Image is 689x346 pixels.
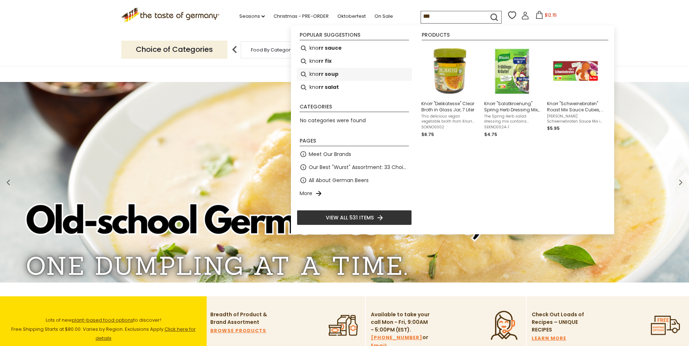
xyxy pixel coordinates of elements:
[297,210,412,225] li: View all 531 items
[547,114,604,124] span: [PERSON_NAME] Schweinebraten Sauce Mix is a delightful, rich sauce perfect for pork. Simply add w...
[227,42,242,57] img: previous arrow
[309,163,409,172] a: Our Best "Wurst" Assortment: 33 Choices For The Grillabend
[484,100,541,113] span: Knorr "Salatkroenung" Spring Herb Dressing Mix, 5 pack
[210,311,270,326] p: Breadth of Product & Brand Assortment
[300,138,409,146] li: Pages
[421,125,478,130] span: SOKNO0002
[297,81,412,94] li: knorr salat
[547,100,604,113] span: Knorr "Schweinebraten" Roast Mix Sauce Cubes, 3 pack
[421,100,478,113] span: Knorr "Delikatesse" Clear Broth in Glass Jar, 7 Liter
[297,68,412,81] li: knorr soup
[121,41,227,58] p: Choice of Categories
[484,45,541,138] a: Knorr Sprint Herb Dressing MixKnorr "Salatkroenung" Spring Herb Dressing Mix, 5 packThe Spring He...
[484,125,541,130] span: SEKNO0024-1
[11,317,196,342] span: Lots of new to discover! Free Shipping Starts at $80.00. Varies by Region. Exclusions Apply.
[96,326,196,342] a: Click here for details
[418,42,481,141] li: Knorr "Delikatesse" Clear Broth in Glass Jar, 7 Liter
[291,25,614,234] div: Instant Search Results
[309,150,351,158] a: Meet Our Brands
[319,83,339,91] b: rr salat
[300,117,366,124] span: No categories were found
[544,42,607,141] li: Knorr "Schweinebraten" Roast Mix Sauce Cubes, 3 pack
[532,311,584,334] p: Check Out Loads of Recipes – UNIQUE RECIPES
[297,174,412,187] li: All About German Beers
[531,11,562,22] button: $12.15
[547,125,560,131] span: $5.95
[481,42,544,141] li: Knorr "Salatkroenung" Spring Herb Dressing Mix, 5 pack
[484,114,541,124] span: The Spring Herb salad dressing mix contains parsley, chives, chervil, dill and lovage. Add 3 tbsp...
[72,317,133,324] a: plant-based food options
[484,131,497,137] span: $4.75
[421,45,478,138] a: Knorr "Delikatesse" Clear Broth in Glass Jar, 7 LiterThis delicious vegan vegetable broth from Kn...
[545,12,557,18] span: $12.15
[319,57,332,65] b: rr fix
[337,12,366,20] a: Oktoberfest
[297,187,412,200] li: More
[486,45,539,97] img: Knorr Sprint Herb Dressing Mix
[239,12,265,20] a: Seasons
[297,42,412,55] li: knorr sauce
[422,32,608,40] li: Products
[297,148,412,161] li: Meet Our Brands
[549,45,602,97] img: Knorr "Schweinebraten" Roast Mix Sauce Cubes
[251,47,293,53] a: Food By Category
[297,161,412,174] li: Our Best "Wurst" Assortment: 33 Choices For The Grillabend
[371,334,422,342] a: [PHONE_NUMBER]
[210,327,266,335] a: BROWSE PRODUCTS
[326,214,374,222] span: View all 531 items
[421,131,434,137] span: $6.75
[309,176,369,185] a: All About German Beers
[273,12,329,20] a: Christmas - PRE-ORDER
[297,55,412,68] li: knorr fix
[300,104,409,112] li: Categories
[374,12,393,20] a: On Sale
[300,32,409,40] li: Popular suggestions
[319,70,339,78] b: rr soup
[421,114,478,124] span: This delicious vegan vegetable broth from Knorr comes in a convenient jar and makes any soup, sau...
[319,44,342,52] b: rr sauce
[532,334,566,342] a: LEARN MORE
[547,45,604,138] a: Knorr "Schweinebraten" Roast Mix Sauce CubesKnorr "Schweinebraten" Roast Mix Sauce Cubes, 3 pack[...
